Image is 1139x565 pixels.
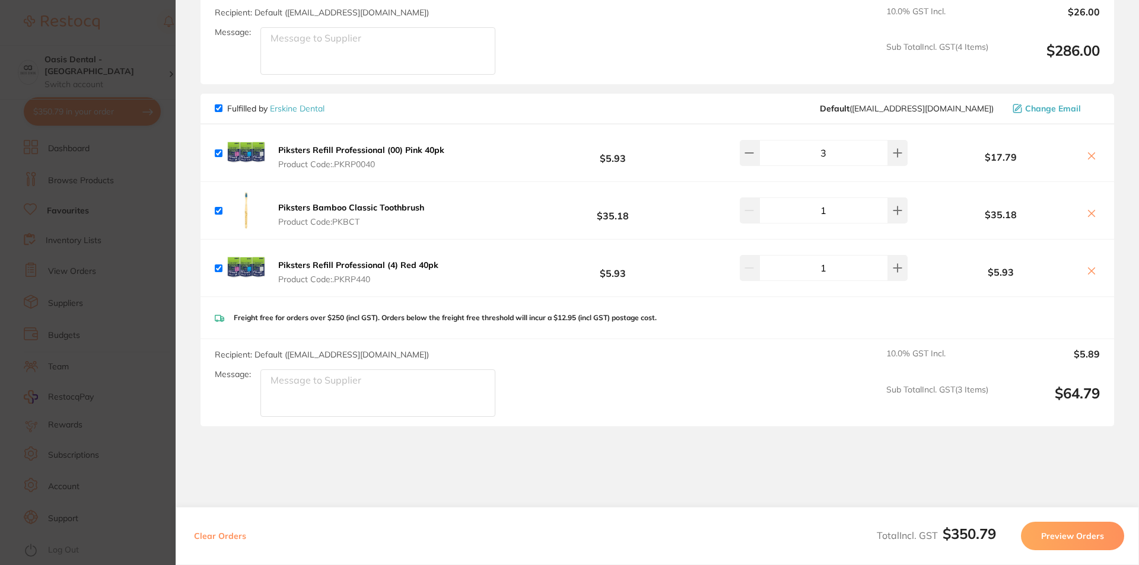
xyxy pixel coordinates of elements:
b: Piksters Bamboo Classic Toothbrush [278,202,424,213]
b: $350.79 [943,525,996,542]
a: Erskine Dental [270,103,324,114]
span: 10.0 % GST Incl. [886,7,988,33]
b: Piksters Refill Professional (00) Pink 40pk [278,145,444,155]
img: NWJrcW1vNw [227,134,265,172]
b: $5.93 [524,142,701,164]
button: Clear Orders [190,522,250,550]
button: Preview Orders [1021,522,1124,550]
b: $35.18 [923,209,1078,220]
b: $17.79 [923,152,1078,162]
img: aDQ0OHM5bQ [227,249,265,287]
label: Message: [215,369,251,379]
output: $5.89 [998,349,1100,375]
span: sales@piksters.com [820,104,994,113]
b: $5.93 [923,267,1078,277]
span: Recipient: Default ( [EMAIL_ADDRESS][DOMAIN_NAME] ) [215,7,429,18]
span: Change Email [1025,104,1081,113]
label: Message: [215,27,251,37]
b: Piksters Refill Professional (4) Red 40pk [278,260,438,270]
button: Change Email [1009,103,1100,114]
b: Default [820,103,850,114]
p: Fulfilled by [227,104,324,113]
b: $35.18 [524,200,701,222]
button: Piksters Bamboo Classic Toothbrush Product Code:PKBCT [275,202,428,227]
span: Product Code: .PKRP440 [278,274,438,284]
button: Piksters Refill Professional (00) Pink 40pk Product Code:.PKRP0040 [275,145,448,170]
span: Product Code: PKBCT [278,217,424,226]
output: $26.00 [998,7,1100,33]
span: Sub Total Incl. GST ( 3 Items) [886,385,988,417]
span: Recipient: Default ( [EMAIL_ADDRESS][DOMAIN_NAME] ) [215,349,429,360]
span: Total Incl. GST [877,529,996,541]
b: $5.93 [524,257,701,279]
span: Sub Total Incl. GST ( 4 Items) [886,42,988,75]
p: Freight free for orders over $250 (incl GST). Orders below the freight free threshold will incur ... [234,314,657,322]
output: $64.79 [998,385,1100,417]
span: 10.0 % GST Incl. [886,349,988,375]
img: YjR6OTIzZA [227,191,265,229]
output: $286.00 [998,42,1100,75]
button: Piksters Refill Professional (4) Red 40pk Product Code:.PKRP440 [275,260,442,285]
span: Product Code: .PKRP0040 [278,159,444,169]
